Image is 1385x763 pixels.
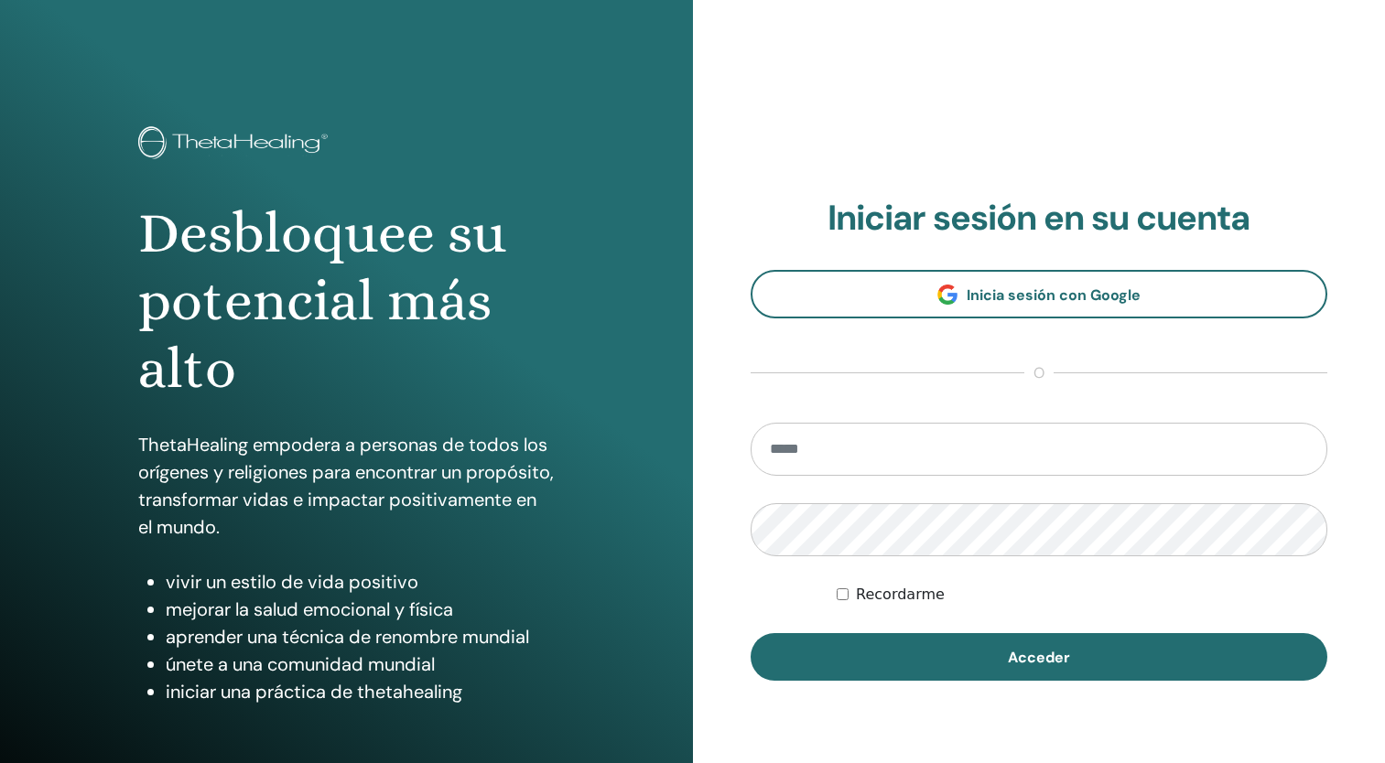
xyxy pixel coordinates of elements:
li: únete a una comunidad mundial [166,650,554,678]
span: o [1024,362,1054,384]
h1: Desbloquee su potencial más alto [138,199,554,403]
label: Recordarme [856,584,945,606]
div: Mantenerme autenticado indefinidamente o hasta cerrar la sesión manualmente [837,584,1327,606]
span: Acceder [1008,648,1070,667]
li: aprender una técnica de renombre mundial [166,623,554,650]
li: iniciar una práctica de thetahealing [166,678,554,705]
button: Acceder [751,633,1328,681]
li: mejorar la salud emocional y física [166,596,554,623]
h2: Iniciar sesión en su cuenta [751,198,1328,240]
span: Inicia sesión con Google [967,285,1141,305]
p: ThetaHealing empodera a personas de todos los orígenes y religiones para encontrar un propósito, ... [138,431,554,541]
a: Inicia sesión con Google [751,270,1328,318]
li: vivir un estilo de vida positivo [166,568,554,596]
